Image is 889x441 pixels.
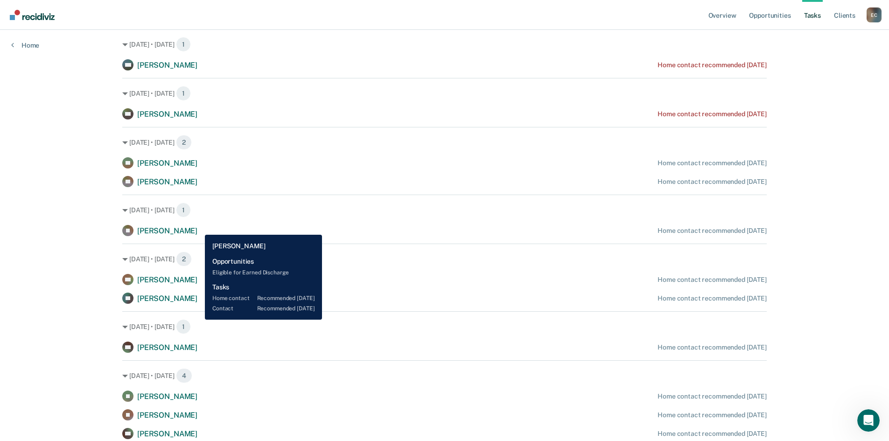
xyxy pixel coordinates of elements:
[93,291,187,329] button: Messages
[137,343,197,352] span: [PERSON_NAME]
[122,135,767,150] div: [DATE] • [DATE] 2
[658,392,767,400] div: Home contact recommended [DATE]
[658,61,767,69] div: Home contact recommended [DATE]
[137,275,197,284] span: [PERSON_NAME]
[176,252,192,266] span: 2
[122,203,767,217] div: [DATE] • [DATE] 1
[10,10,55,20] img: Recidiviz
[19,82,168,98] p: How can we help?
[137,226,197,235] span: [PERSON_NAME]
[161,15,177,32] div: Close
[19,118,156,127] div: Send us a message
[122,86,767,101] div: [DATE] • [DATE] 1
[137,392,197,401] span: [PERSON_NAME]
[137,294,197,303] span: [PERSON_NAME]
[137,61,197,70] span: [PERSON_NAME]
[9,110,177,135] div: Send us a message
[867,7,882,22] div: E C
[124,315,156,321] span: Messages
[176,203,191,217] span: 1
[658,294,767,302] div: Home contact recommended [DATE]
[176,37,191,52] span: 1
[658,110,767,118] div: Home contact recommended [DATE]
[122,252,767,266] div: [DATE] • [DATE] 2
[658,276,767,284] div: Home contact recommended [DATE]
[137,159,197,168] span: [PERSON_NAME]
[91,15,110,34] img: Profile image for Naomi
[658,411,767,419] div: Home contact recommended [DATE]
[176,368,192,383] span: 4
[658,227,767,235] div: Home contact recommended [DATE]
[176,319,191,334] span: 1
[658,343,767,351] div: Home contact recommended [DATE]
[658,159,767,167] div: Home contact recommended [DATE]
[109,15,128,34] img: Profile image for Kim
[137,429,197,438] span: [PERSON_NAME]
[122,319,767,334] div: [DATE] • [DATE] 1
[36,315,57,321] span: Home
[137,110,197,119] span: [PERSON_NAME]
[867,7,882,22] button: Profile dropdown button
[11,41,39,49] a: Home
[658,178,767,186] div: Home contact recommended [DATE]
[658,430,767,438] div: Home contact recommended [DATE]
[122,368,767,383] div: [DATE] • [DATE] 4
[857,409,880,432] iframe: Intercom live chat
[127,15,146,34] img: Profile image for Rajan
[19,18,70,33] img: logo
[137,177,197,186] span: [PERSON_NAME]
[176,86,191,101] span: 1
[176,135,192,150] span: 2
[19,66,168,82] p: Hi [PERSON_NAME]
[122,37,767,52] div: [DATE] • [DATE] 1
[137,411,197,420] span: [PERSON_NAME]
